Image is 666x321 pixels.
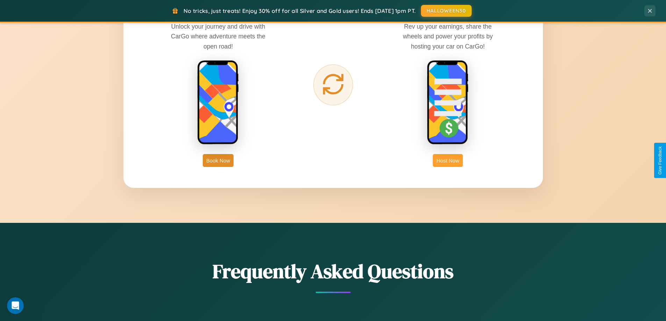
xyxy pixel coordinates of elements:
[123,258,543,285] h2: Frequently Asked Questions
[203,154,234,167] button: Book Now
[184,7,416,14] span: No tricks, just treats! Enjoy 30% off for all Silver and Gold users! Ends [DATE] 1pm PT.
[197,60,239,145] img: rent phone
[166,22,271,51] p: Unlock your journey and drive with CarGo where adventure meets the open road!
[395,22,500,51] p: Rev up your earnings, share the wheels and power your profits by hosting your car on CarGo!
[427,60,469,145] img: host phone
[433,154,463,167] button: Host Now
[7,297,24,314] iframe: Intercom live chat
[421,5,472,17] button: HALLOWEEN30
[658,146,663,175] div: Give Feedback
